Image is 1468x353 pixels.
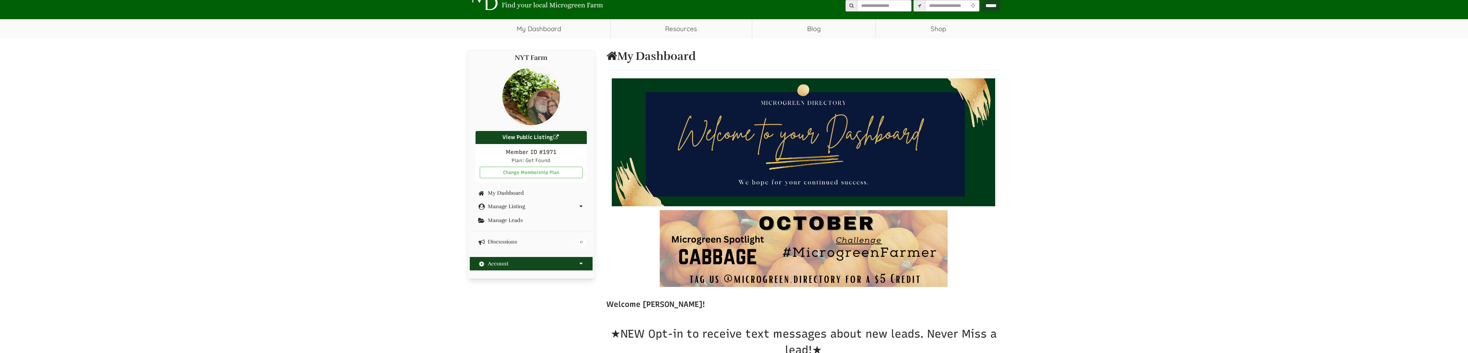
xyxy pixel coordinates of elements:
a: Blog [752,19,875,38]
h4: NYT Farm [476,54,587,62]
span: 0 [575,239,587,245]
span: Welcome [PERSON_NAME]! [606,300,705,309]
a: Shop [876,19,1001,38]
span: Member ID #1971 [506,149,556,156]
img: Blue Gold Rustic Artisinal Remote Graduation Banner (1) [612,78,995,206]
a: 0 Discussions [476,239,587,245]
i: Use Current Location [969,3,977,8]
a: My Dashboard [476,190,587,196]
a: Resources [611,19,752,38]
img: October2 [660,210,948,287]
h1: My Dashboard [606,50,1001,63]
a: Manage Listing [476,204,587,209]
img: pimage 1971 229 photo [500,66,562,127]
a: Change Membership Plan [480,167,583,178]
a: View Public Listing [476,131,587,144]
span: Plan: Get Found [512,157,550,163]
a: Manage Leads [476,217,587,223]
a: Account [476,261,587,267]
a: My Dashboard [467,19,610,38]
